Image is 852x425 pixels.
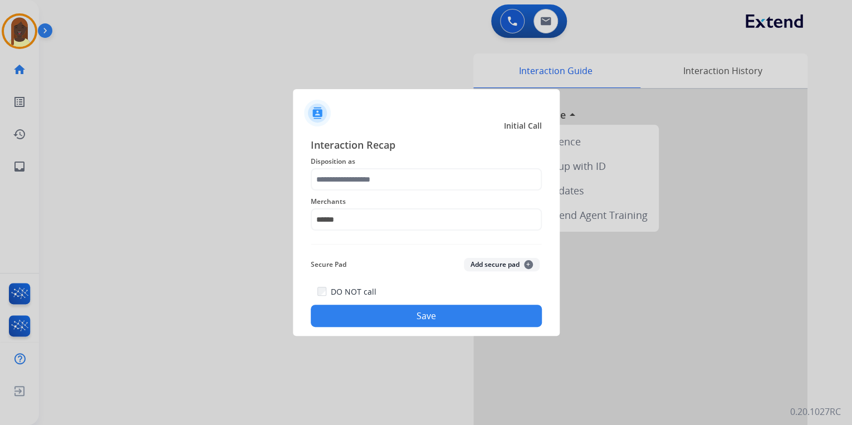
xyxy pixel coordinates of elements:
[311,195,542,208] span: Merchants
[504,120,542,131] span: Initial Call
[524,260,533,269] span: +
[311,305,542,327] button: Save
[464,258,540,271] button: Add secure pad+
[331,286,376,297] label: DO NOT call
[311,155,542,168] span: Disposition as
[790,405,841,418] p: 0.20.1027RC
[304,100,331,126] img: contactIcon
[311,137,542,155] span: Interaction Recap
[311,258,346,271] span: Secure Pad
